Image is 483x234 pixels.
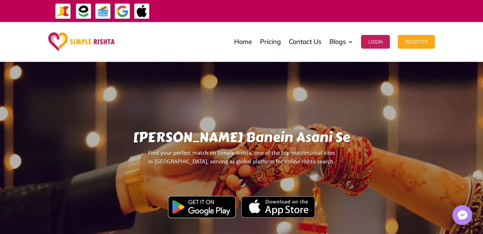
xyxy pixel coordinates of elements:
img: Google Play [168,196,236,218]
a: Home [234,24,252,60]
img: Credit Cards [95,3,111,19]
img: GooglePay-icon [114,3,131,19]
a: Contact Us [289,24,322,60]
img: ApplePay-icon [134,3,150,19]
a: Pricing [260,24,281,60]
a: Register [398,24,435,60]
img: JazzCash-icon [55,3,71,19]
a: Blogs [329,24,353,60]
a: Login [361,24,390,60]
button: Login [361,35,390,49]
img: Messenger [455,208,470,222]
button: Register [398,35,435,49]
h1: [PERSON_NAME] Banein Asani Se [63,129,420,149]
img: EasyPaisa-icon [76,3,92,19]
p: Find your perfect match on Simple Rishta, one of the top matrimonial sites in [GEOGRAPHIC_DATA], ... [63,149,420,172]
